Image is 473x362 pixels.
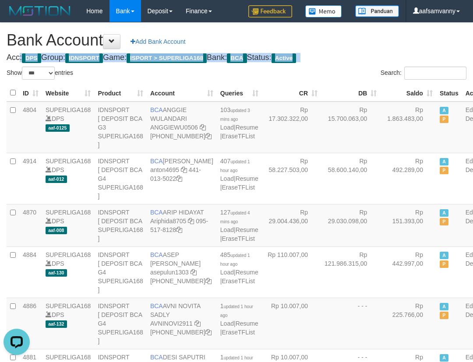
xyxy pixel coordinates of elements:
a: Copy Ariphida8705 to clipboard [188,218,194,225]
td: DPS [42,298,95,349]
td: Rp 492.289,00 [380,153,436,204]
a: Load [220,320,234,327]
a: Copy anton4695 to clipboard [181,166,187,173]
a: Add Bank Account [125,34,191,49]
a: Copy 0955178128 to clipboard [176,226,182,233]
img: Button%20Memo.svg [305,5,342,18]
td: Rp 1.863.483,00 [380,102,436,153]
a: Ariphida8705 [150,218,187,225]
span: DPS [22,53,41,63]
a: SUPERLIGA168 [46,106,91,113]
td: 4884 [19,246,42,298]
a: EraseTFList [222,278,254,285]
span: BCA [150,302,163,309]
td: Rp 110.007,00 [262,246,321,298]
td: IDNSPORT [ DEPOSIT BCA G4 SUPERLIGA168 ] [94,246,147,298]
th: Status [436,84,462,102]
span: 127 [220,209,250,225]
td: ANGGIE WULANDARI [PHONE_NUMBER] [147,102,217,153]
span: Paused [440,116,448,123]
span: | | [220,251,258,285]
td: IDNSPORT [ DEPOSIT BCA G4 SUPERLIGA168 ] [94,153,147,204]
span: Paused [440,218,448,225]
td: Rp 58.227.503,00 [262,153,321,204]
span: Active [440,209,448,217]
td: Rp 442.997,00 [380,246,436,298]
a: EraseTFList [222,133,254,140]
span: BCA [150,251,163,258]
a: Resume [236,320,258,327]
span: BCA [150,158,163,165]
a: AVNINOVI2911 [150,320,193,327]
span: 1 [220,302,253,318]
a: EraseTFList [222,184,254,191]
a: Copy 4062281875 to clipboard [205,278,212,285]
th: Account: activate to sort column ascending [147,84,217,102]
a: Copy 4062280135 to clipboard [205,329,212,336]
td: 4886 [19,298,42,349]
th: Product: activate to sort column ascending [94,84,147,102]
a: Resume [236,175,258,182]
td: IDNSPORT [ DEPOSIT BCA G4 SUPERLIGA168 ] [94,298,147,349]
a: EraseTFList [222,235,254,242]
th: DB: activate to sort column ascending [321,84,380,102]
span: Active [440,354,448,362]
span: updated 3 mins ago [220,108,250,122]
a: EraseTFList [222,329,254,336]
span: | | [220,209,258,242]
a: Load [220,124,234,131]
span: BCA [150,106,163,113]
span: updated 1 hour ago [220,304,253,318]
td: Rp 121.986.315,00 [321,246,380,298]
span: 485 [220,251,250,267]
td: IDNSPORT [ DEPOSIT BCA SUPERLIGA168 ] [94,204,147,246]
span: | | [220,158,258,191]
td: Rp 29.004.436,00 [262,204,321,246]
span: | | [220,302,258,336]
td: Rp 15.700.063,00 [321,102,380,153]
td: Rp 10.007,00 [262,298,321,349]
label: Search: [381,67,466,80]
a: Resume [236,226,258,233]
span: BCA [227,53,247,63]
span: aaf-0125 [46,124,70,132]
h1: Bank Account [7,32,466,49]
span: | | [220,106,258,140]
td: 4870 [19,204,42,246]
a: Copy AVNINOVI2911 to clipboard [194,320,201,327]
span: BCA [150,209,163,216]
a: asepulun1303 [150,269,189,276]
a: ANGGIEWU0506 [150,124,198,131]
span: ISPORT > SUPERLIGA168 [127,53,207,63]
a: SUPERLIGA168 [46,354,91,361]
td: ASEP [PERSON_NAME] [PHONE_NUMBER] [147,246,217,298]
span: aaf-012 [46,176,67,183]
span: 407 [220,158,250,173]
td: ARIP HIDAYAT 095-517-8128 [147,204,217,246]
th: Website: activate to sort column ascending [42,84,95,102]
th: CR: activate to sort column ascending [262,84,321,102]
span: updated 4 mins ago [220,211,250,224]
th: Saldo: activate to sort column ascending [380,84,436,102]
span: aaf-132 [46,320,67,328]
span: Active [272,53,297,63]
td: 4914 [19,153,42,204]
td: DPS [42,102,95,153]
td: DPS [42,246,95,298]
select: Showentries [22,67,55,80]
a: Resume [236,124,258,131]
td: IDNSPORT [ DEPOSIT BCA G3 SUPERLIGA168 ] [94,102,147,153]
span: BCA [150,354,163,361]
img: Feedback.jpg [248,5,292,18]
span: Active [440,107,448,114]
td: Rp 151.393,00 [380,204,436,246]
td: 4804 [19,102,42,153]
span: Active [440,158,448,165]
th: Queries: activate to sort column ascending [217,84,262,102]
span: IDNSPORT [65,53,103,63]
span: Paused [440,312,448,319]
a: SUPERLIGA168 [46,158,91,165]
td: Rp 58.600.140,00 [321,153,380,204]
label: Show entries [7,67,73,80]
a: Resume [236,269,258,276]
